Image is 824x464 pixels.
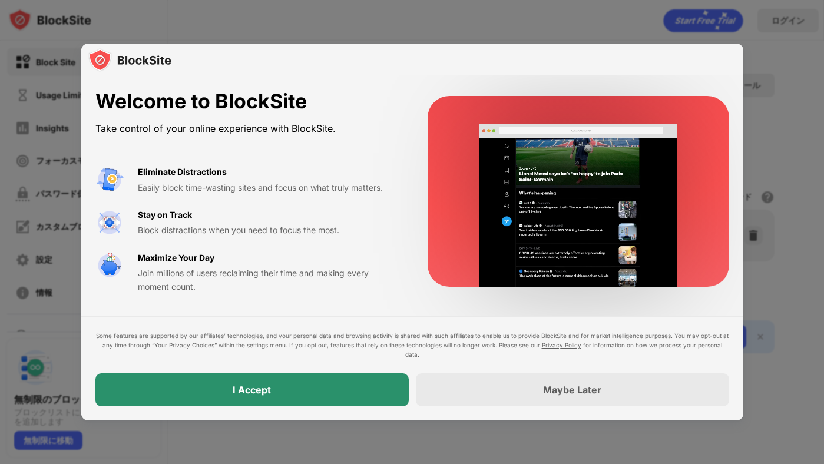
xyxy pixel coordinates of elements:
[542,342,581,349] a: Privacy Policy
[138,208,192,221] div: Stay on Track
[95,331,729,359] div: Some features are supported by our affiliates’ technologies, and your personal data and browsing ...
[138,181,399,194] div: Easily block time-wasting sites and focus on what truly matters.
[138,251,214,264] div: Maximize Your Day
[88,48,171,72] img: logo-blocksite.svg
[95,251,124,280] img: value-safe-time.svg
[543,384,601,396] div: Maybe Later
[95,90,399,114] div: Welcome to BlockSite
[138,267,399,293] div: Join millions of users reclaiming their time and making every moment count.
[95,120,399,137] div: Take control of your online experience with BlockSite.
[95,165,124,194] img: value-avoid-distractions.svg
[138,224,399,237] div: Block distractions when you need to focus the most.
[233,384,271,396] div: I Accept
[138,165,227,178] div: Eliminate Distractions
[95,208,124,237] img: value-focus.svg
